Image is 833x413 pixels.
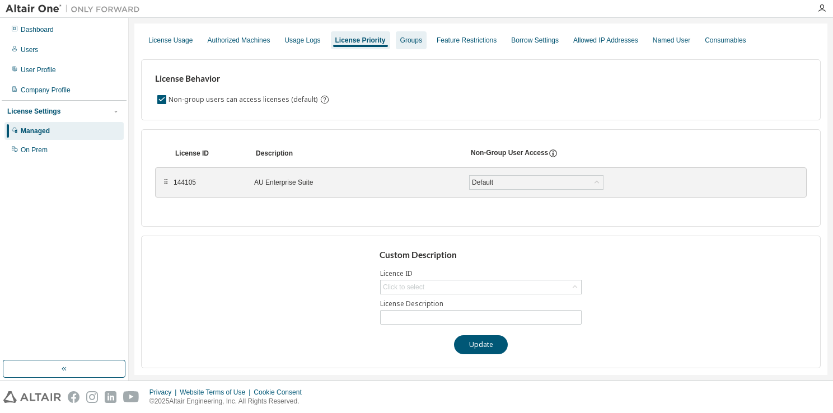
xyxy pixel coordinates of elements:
[573,36,638,45] div: Allowed IP Addresses
[21,86,71,95] div: Company Profile
[155,73,328,85] h3: License Behavior
[653,36,690,45] div: Named User
[21,45,38,54] div: Users
[86,391,98,403] img: instagram.svg
[123,391,139,403] img: youtube.svg
[21,25,54,34] div: Dashboard
[380,269,582,278] label: Licence ID
[511,36,559,45] div: Borrow Settings
[6,3,146,15] img: Altair One
[207,36,270,45] div: Authorized Machines
[3,391,61,403] img: altair_logo.svg
[254,388,308,397] div: Cookie Consent
[21,65,56,74] div: User Profile
[149,397,308,406] p: © 2025 Altair Engineering, Inc. All Rights Reserved.
[454,335,508,354] button: Update
[175,149,242,158] div: License ID
[380,250,583,261] h3: Custom Description
[400,36,422,45] div: Groups
[21,146,48,154] div: On Prem
[471,148,548,158] div: Non-Group User Access
[383,283,424,292] div: Click to select
[380,299,582,308] label: License Description
[256,149,457,158] div: Description
[105,391,116,403] img: linkedin.svg
[470,176,495,189] div: Default
[335,36,386,45] div: License Priority
[149,388,180,397] div: Privacy
[254,178,456,187] div: AU Enterprise Suite
[381,280,581,294] div: Click to select
[162,178,169,187] div: ⠿
[470,176,603,189] div: Default
[169,93,320,106] label: Non-group users can access licenses (default)
[705,36,746,45] div: Consumables
[148,36,193,45] div: License Usage
[437,36,497,45] div: Feature Restrictions
[7,107,60,116] div: License Settings
[174,178,241,187] div: 144105
[284,36,320,45] div: Usage Logs
[68,391,79,403] img: facebook.svg
[180,388,254,397] div: Website Terms of Use
[320,95,330,105] svg: By default any user not assigned to any group can access any license. Turn this setting off to di...
[21,126,50,135] div: Managed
